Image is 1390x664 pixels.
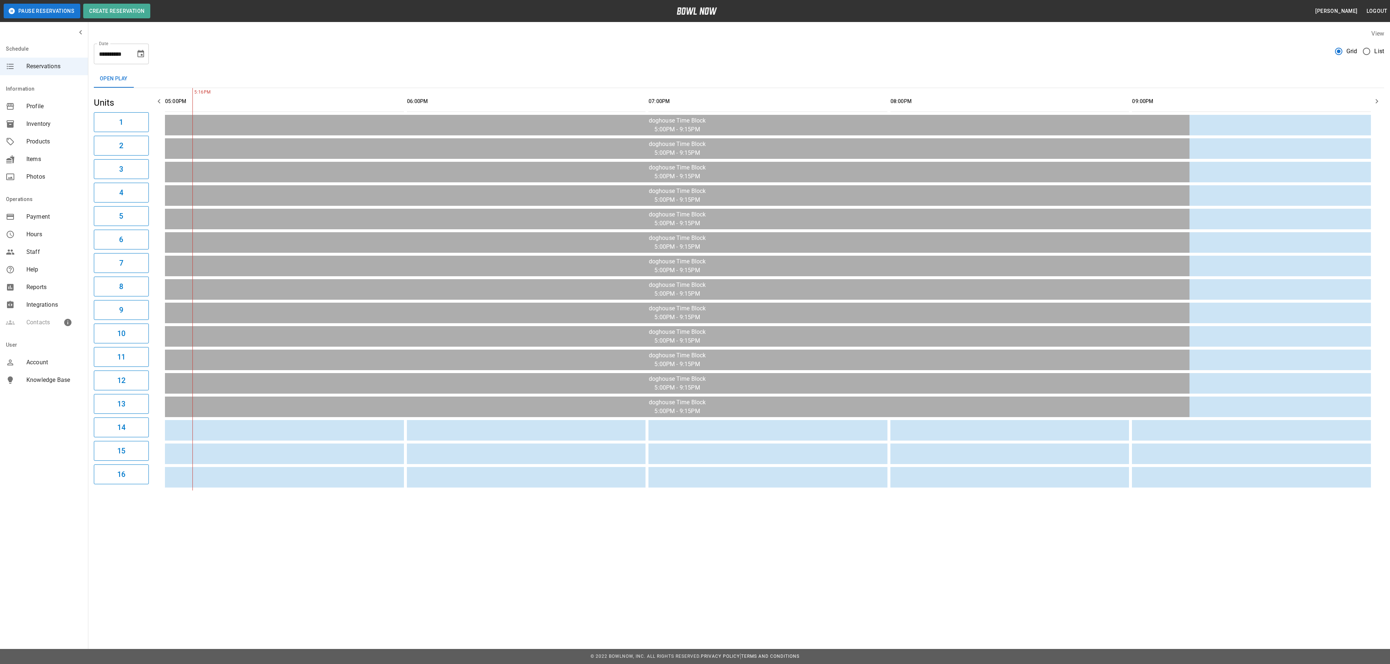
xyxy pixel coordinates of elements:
[26,248,82,256] span: Staff
[119,281,123,292] h6: 8
[26,230,82,239] span: Hours
[1132,91,1371,112] th: 09:00PM
[94,324,149,343] button: 10
[94,97,149,109] h5: Units
[26,358,82,367] span: Account
[741,654,799,659] a: Terms and Conditions
[83,4,150,18] button: Create Reservation
[117,375,125,386] h6: 12
[119,163,123,175] h6: 3
[677,7,717,15] img: logo
[119,257,123,269] h6: 7
[94,371,149,390] button: 12
[26,137,82,146] span: Products
[26,300,82,309] span: Integrations
[591,654,701,659] span: © 2022 BowlNow, Inc. All Rights Reserved.
[117,398,125,410] h6: 13
[119,140,123,152] h6: 2
[94,70,1384,88] div: inventory tabs
[648,91,887,112] th: 07:00PM
[4,4,80,18] button: Pause Reservations
[94,112,149,132] button: 1
[119,116,123,128] h6: 1
[701,654,740,659] a: Privacy Policy
[117,422,125,433] h6: 14
[26,62,82,71] span: Reservations
[165,91,404,112] th: 05:00PM
[94,136,149,156] button: 2
[162,88,1374,490] table: sticky table
[94,183,149,203] button: 4
[119,304,123,316] h6: 9
[117,468,125,480] h6: 16
[94,159,149,179] button: 3
[26,212,82,221] span: Payment
[117,445,125,457] h6: 15
[890,91,1129,112] th: 08:00PM
[26,172,82,181] span: Photos
[94,394,149,414] button: 13
[94,441,149,461] button: 15
[26,376,82,384] span: Knowledge Base
[94,277,149,296] button: 8
[94,70,133,88] button: Open Play
[119,187,123,198] h6: 4
[119,234,123,245] h6: 6
[94,347,149,367] button: 11
[1371,30,1384,37] label: View
[1346,47,1357,56] span: Grid
[407,91,646,112] th: 06:00PM
[1312,4,1360,18] button: [PERSON_NAME]
[26,155,82,164] span: Items
[94,230,149,249] button: 6
[117,351,125,363] h6: 11
[94,300,149,320] button: 9
[192,89,194,96] span: 5:16PM
[1374,47,1384,56] span: List
[94,464,149,484] button: 16
[133,47,148,61] button: Choose date, selected date is Sep 28, 2025
[94,253,149,273] button: 7
[119,210,123,222] h6: 5
[26,265,82,274] span: Help
[117,328,125,339] h6: 10
[94,417,149,437] button: 14
[94,206,149,226] button: 5
[1364,4,1390,18] button: Logout
[26,283,82,292] span: Reports
[26,120,82,128] span: Inventory
[26,102,82,111] span: Profile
